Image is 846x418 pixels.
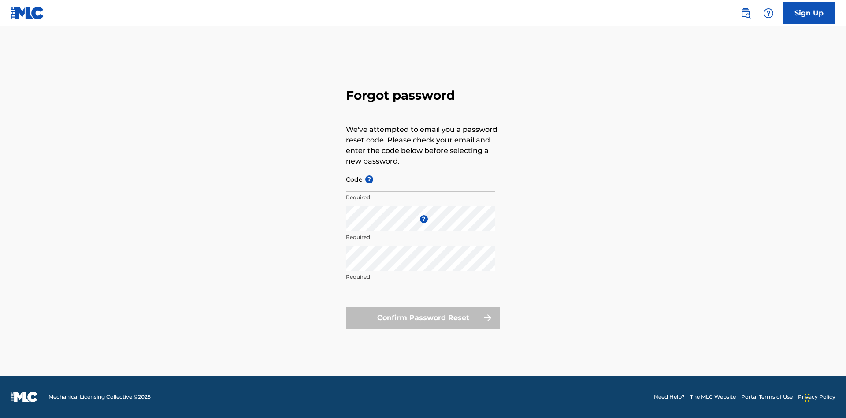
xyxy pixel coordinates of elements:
a: Public Search [737,4,754,22]
img: logo [11,392,38,402]
iframe: Chat Widget [802,376,846,418]
p: Required [346,194,495,202]
a: Sign Up [783,2,835,24]
a: Portal Terms of Use [741,393,793,401]
a: Need Help? [654,393,685,401]
span: Mechanical Licensing Collective © 2025 [48,393,151,401]
p: Required [346,233,495,241]
span: ? [420,215,428,223]
a: Privacy Policy [798,393,835,401]
div: Help [760,4,777,22]
img: search [740,8,751,19]
p: We've attempted to email you a password reset code. Please check your email and enter the code be... [346,124,500,167]
span: ? [365,175,373,183]
a: The MLC Website [690,393,736,401]
img: help [763,8,774,19]
img: MLC Logo [11,7,45,19]
div: Drag [805,384,810,411]
h3: Forgot password [346,88,500,103]
p: Required [346,273,495,281]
